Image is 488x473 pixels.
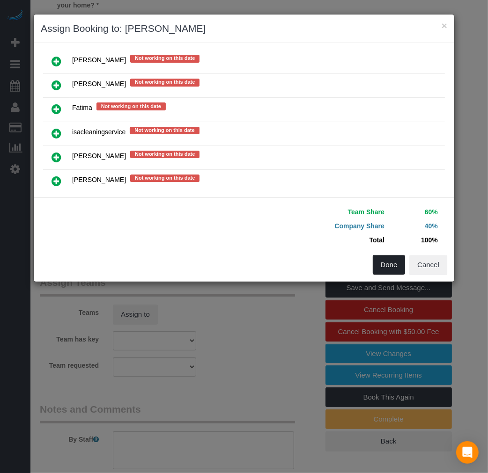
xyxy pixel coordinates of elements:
[72,152,126,160] span: [PERSON_NAME]
[442,21,447,30] button: ×
[251,205,387,219] td: Team Share
[387,233,440,247] td: 100%
[72,80,126,88] span: [PERSON_NAME]
[130,79,200,86] span: Not working on this date
[373,255,406,275] button: Done
[41,22,447,36] h3: Assign Booking to: [PERSON_NAME]
[387,205,440,219] td: 60%
[387,219,440,233] td: 40%
[130,55,200,62] span: Not working on this date
[409,255,447,275] button: Cancel
[96,102,166,110] span: Not working on this date
[72,128,126,136] span: isacleaningservice
[251,233,387,247] td: Total
[72,104,92,112] span: Fatima
[72,57,126,64] span: [PERSON_NAME]
[130,127,199,134] span: Not working on this date
[251,219,387,233] td: Company Share
[130,175,200,182] span: Not working on this date
[72,176,126,183] span: [PERSON_NAME]
[456,441,479,464] div: Open Intercom Messenger
[130,151,200,158] span: Not working on this date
